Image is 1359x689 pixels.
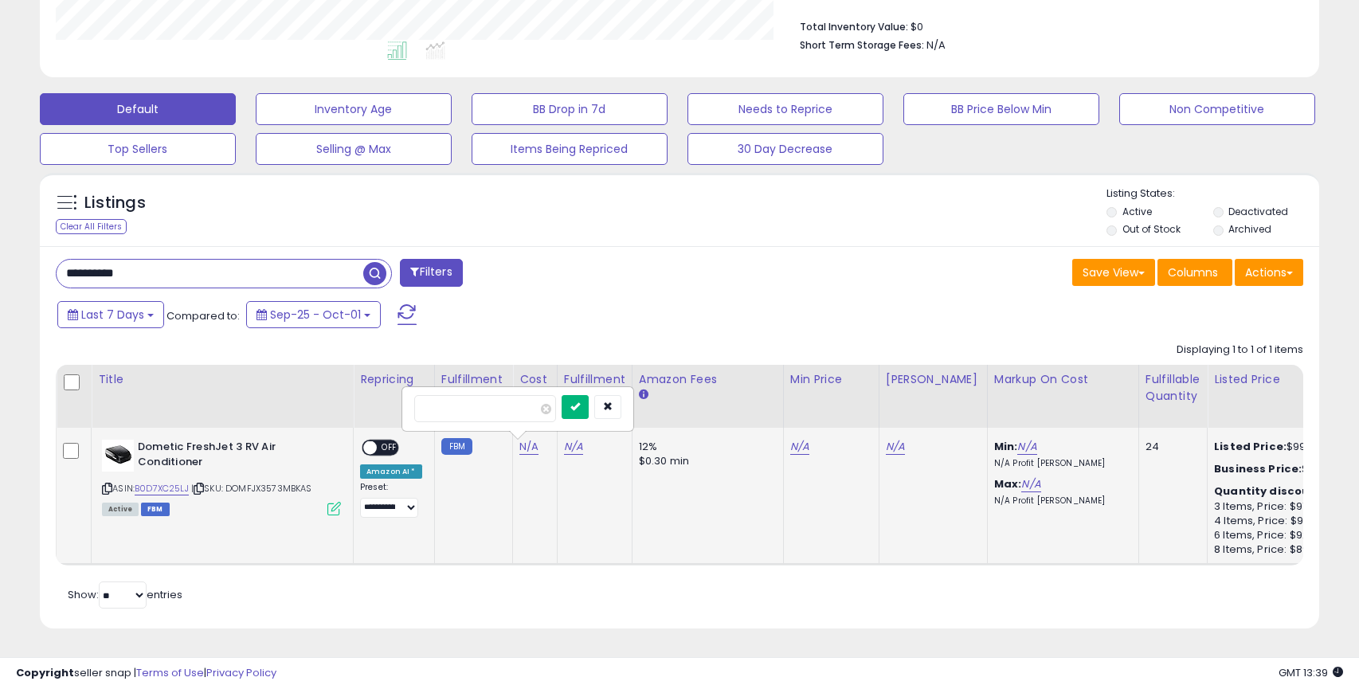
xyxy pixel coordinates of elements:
[1214,462,1346,476] div: $986.85
[1214,461,1302,476] b: Business Price:
[1157,259,1232,286] button: Columns
[377,441,402,455] span: OFF
[926,37,946,53] span: N/A
[519,371,550,388] div: Cost
[102,440,134,472] img: 31mlcXmPEnL._SL40_.jpg
[1214,484,1346,499] div: :
[84,192,146,214] h5: Listings
[256,133,452,165] button: Selling @ Max
[1214,440,1346,454] div: $996.00
[790,371,872,388] div: Min Price
[687,93,883,125] button: Needs to Reprice
[1017,439,1036,455] a: N/A
[519,439,539,455] a: N/A
[886,439,905,455] a: N/A
[400,259,462,287] button: Filters
[56,219,127,234] div: Clear All Filters
[472,93,668,125] button: BB Drop in 7d
[360,371,428,388] div: Repricing
[141,503,170,516] span: FBM
[1214,371,1352,388] div: Listed Price
[1119,93,1315,125] button: Non Competitive
[1146,440,1195,454] div: 24
[102,503,139,516] span: All listings currently available for purchase on Amazon
[1214,542,1346,557] div: 8 Items, Price: $896.4
[166,308,240,323] span: Compared to:
[138,440,331,473] b: Dometic FreshJet 3 RV Air Conditioner
[1177,343,1303,358] div: Displaying 1 to 1 of 1 items
[40,133,236,165] button: Top Sellers
[246,301,381,328] button: Sep-25 - Oct-01
[994,458,1126,469] p: N/A Profit [PERSON_NAME]
[903,93,1099,125] button: BB Price Below Min
[1214,528,1346,542] div: 6 Items, Price: $926.28
[639,440,771,454] div: 12%
[57,301,164,328] button: Last 7 Days
[1214,514,1346,528] div: 4 Items, Price: $946.2
[441,438,472,455] small: FBM
[994,439,1018,454] b: Min:
[800,20,908,33] b: Total Inventory Value:
[994,371,1132,388] div: Markup on Cost
[790,439,809,455] a: N/A
[102,440,341,514] div: ASIN:
[136,665,204,680] a: Terms of Use
[360,464,422,479] div: Amazon AI *
[206,665,276,680] a: Privacy Policy
[68,587,182,602] span: Show: entries
[135,482,189,495] a: B0D7XC25LJ
[1235,259,1303,286] button: Actions
[16,666,276,681] div: seller snap | |
[191,482,312,495] span: | SKU: DOMFJX3573MBKAS
[472,133,668,165] button: Items Being Repriced
[1122,205,1152,218] label: Active
[1021,476,1040,492] a: N/A
[1228,205,1288,218] label: Deactivated
[98,371,347,388] div: Title
[40,93,236,125] button: Default
[270,307,361,323] span: Sep-25 - Oct-01
[639,454,771,468] div: $0.30 min
[800,16,1291,35] li: $0
[687,133,883,165] button: 30 Day Decrease
[639,388,648,402] small: Amazon Fees.
[994,495,1126,507] p: N/A Profit [PERSON_NAME]
[1146,371,1200,405] div: Fulfillable Quantity
[639,371,777,388] div: Amazon Fees
[1214,483,1329,499] b: Quantity discounts
[800,38,924,52] b: Short Term Storage Fees:
[994,476,1022,491] b: Max:
[256,93,452,125] button: Inventory Age
[1122,222,1181,236] label: Out of Stock
[1279,665,1343,680] span: 2025-10-9 13:39 GMT
[1072,259,1155,286] button: Save View
[1228,222,1271,236] label: Archived
[1214,439,1287,454] b: Listed Price:
[441,371,506,388] div: Fulfillment
[886,371,981,388] div: [PERSON_NAME]
[1106,186,1319,202] p: Listing States:
[360,482,422,518] div: Preset:
[987,365,1138,428] th: The percentage added to the cost of goods (COGS) that forms the calculator for Min & Max prices.
[1214,499,1346,514] div: 3 Items, Price: $976.08
[564,371,625,405] div: Fulfillment Cost
[16,665,74,680] strong: Copyright
[1168,264,1218,280] span: Columns
[564,439,583,455] a: N/A
[81,307,144,323] span: Last 7 Days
